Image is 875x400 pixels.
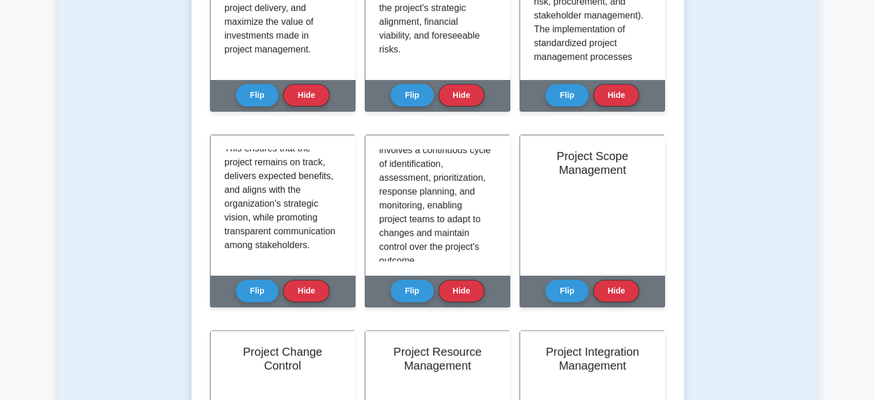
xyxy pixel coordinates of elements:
h2: Project Change Control [224,345,341,372]
button: Hide [438,84,484,106]
h2: Project Scope Management [534,149,651,177]
button: Flip [236,280,279,302]
h2: Project Integration Management [534,345,651,372]
button: Hide [438,280,484,302]
button: Flip [391,280,434,302]
button: Hide [283,280,329,302]
button: Hide [593,84,639,106]
button: Flip [545,280,589,302]
h2: Project Resource Management [379,345,496,372]
button: Flip [545,84,589,106]
button: Flip [236,84,279,106]
button: Hide [283,84,329,106]
button: Hide [593,280,639,302]
button: Flip [391,84,434,106]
